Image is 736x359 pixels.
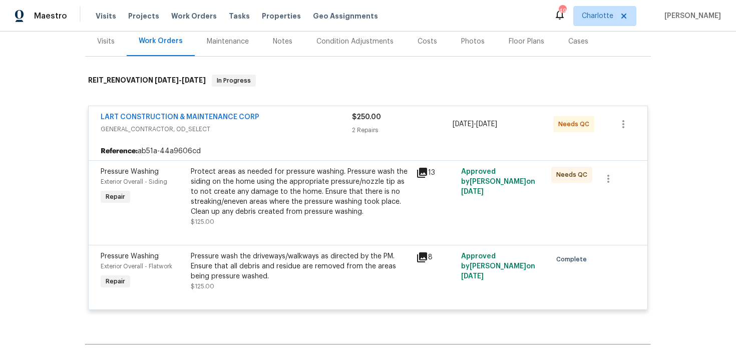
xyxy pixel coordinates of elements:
[352,114,381,121] span: $250.00
[101,114,259,121] a: LART CONSTRUCTION & MAINTENANCE CORP
[461,253,535,280] span: Approved by [PERSON_NAME] on
[102,192,129,202] span: Repair
[660,11,721,21] span: [PERSON_NAME]
[556,170,591,180] span: Needs QC
[262,11,301,21] span: Properties
[558,119,593,129] span: Needs QC
[559,6,566,16] div: 49
[182,77,206,84] span: [DATE]
[476,121,497,128] span: [DATE]
[89,142,647,160] div: ab51a-44a9606cd
[191,219,214,225] span: $125.00
[352,125,453,135] div: 2 Repairs
[316,37,394,47] div: Condition Adjustments
[461,168,535,195] span: Approved by [PERSON_NAME] on
[101,168,159,175] span: Pressure Washing
[85,65,651,97] div: REIT_RENOVATION [DATE]-[DATE]In Progress
[102,276,129,286] span: Repair
[155,77,206,84] span: -
[213,76,255,86] span: In Progress
[461,273,484,280] span: [DATE]
[101,253,159,260] span: Pressure Washing
[101,263,172,269] span: Exterior Overall - Flatwork
[229,13,250,20] span: Tasks
[191,167,410,217] div: Protect areas as needed for pressure washing. Pressure wash the siding on the home using the appr...
[461,37,485,47] div: Photos
[96,11,116,21] span: Visits
[191,251,410,281] div: Pressure wash the driveways/walkways as directed by the PM. Ensure that all debris and residue ar...
[582,11,613,21] span: Charlotte
[509,37,544,47] div: Floor Plans
[207,37,249,47] div: Maintenance
[101,146,138,156] b: Reference:
[273,37,292,47] div: Notes
[139,36,183,46] div: Work Orders
[416,251,455,263] div: 8
[171,11,217,21] span: Work Orders
[453,119,497,129] span: -
[313,11,378,21] span: Geo Assignments
[418,37,437,47] div: Costs
[416,167,455,179] div: 13
[101,124,352,134] span: GENERAL_CONTRACTOR, OD_SELECT
[568,37,588,47] div: Cases
[88,75,206,87] h6: REIT_RENOVATION
[556,254,591,264] span: Complete
[101,179,167,185] span: Exterior Overall - Siding
[97,37,115,47] div: Visits
[453,121,474,128] span: [DATE]
[461,188,484,195] span: [DATE]
[34,11,67,21] span: Maestro
[128,11,159,21] span: Projects
[191,283,214,289] span: $125.00
[155,77,179,84] span: [DATE]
